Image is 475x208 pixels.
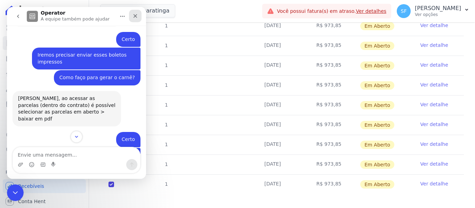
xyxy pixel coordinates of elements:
[308,115,360,135] td: R$ 973,85
[7,184,24,201] iframe: Intercom live chat
[391,1,475,21] button: SF [PERSON_NAME] Ver opções
[31,45,128,58] div: Iremos precisar enviar esses boletos impressos
[3,67,86,81] a: Lotes
[164,181,168,187] span: 1
[53,67,128,74] div: Como faço para gerar o carnê?
[119,152,130,163] button: Enviar uma mensagem
[360,141,394,149] span: Em Aberto
[25,41,134,63] div: Iremos precisar enviar esses boletos impressos
[308,175,360,194] td: R$ 973,85
[420,42,448,49] a: Ver detalhe
[44,155,50,160] button: Start recording
[3,82,86,96] a: Clientes
[420,81,448,88] a: Ver detalhe
[256,36,308,56] td: [DATE]
[18,183,44,190] span: Recebíveis
[308,16,360,36] td: R$ 973,85
[308,76,360,95] td: R$ 973,85
[164,122,168,127] span: 1
[308,135,360,155] td: R$ 973,85
[360,160,394,169] span: Em Aberto
[11,155,16,160] button: Upload do anexo
[164,63,168,68] span: 1
[115,29,128,36] div: Certo
[109,25,134,40] div: Certo
[360,121,394,129] span: Em Aberto
[420,160,448,167] a: Ver detalhe
[256,175,308,194] td: [DATE]
[6,63,134,84] div: Simone diz…
[420,180,448,187] a: Ver detalhe
[420,141,448,148] a: Ver detalhe
[256,155,308,174] td: [DATE]
[6,140,133,152] textarea: Envie uma mensagem...
[420,121,448,128] a: Ver detalhe
[308,56,360,75] td: R$ 973,85
[164,43,168,48] span: 1
[3,36,86,50] a: Contratos
[164,142,168,147] span: 1
[256,16,308,36] td: [DATE]
[6,25,134,41] div: Simone diz…
[360,101,394,109] span: Em Aberto
[360,180,394,189] span: Em Aberto
[256,95,308,115] td: [DATE]
[33,155,39,160] button: Selecionador de GIF
[47,63,134,78] div: Como faço para gerar o carnê?
[360,61,394,70] span: Em Aberto
[3,21,86,35] a: Visão Geral
[164,102,168,108] span: 1
[415,5,461,12] p: [PERSON_NAME]
[360,81,394,90] span: Em Aberto
[308,36,360,56] td: R$ 973,85
[360,42,394,50] span: Em Aberto
[308,95,360,115] td: R$ 973,85
[360,22,394,30] span: Em Aberto
[256,76,308,95] td: [DATE]
[420,22,448,29] a: Ver detalhe
[122,3,135,15] div: Fechar
[6,84,114,119] div: [PERSON_NAME], ao acessar as parcelas (dentro do contrato) é possível selecionar as parcelas em a...
[256,56,308,75] td: [DATE]
[3,143,86,157] a: Negativação
[3,179,86,193] a: Recebíveis
[3,128,86,142] a: Crédito
[277,8,386,15] span: Você possui fatura(s) em atraso.
[6,84,134,125] div: Adriane diz…
[108,182,114,187] input: default
[308,155,360,174] td: R$ 973,85
[6,41,134,63] div: Simone diz…
[64,124,75,136] button: Scroll to bottom
[3,97,86,111] a: Minha Carteira
[109,3,122,16] button: Início
[420,61,448,68] a: Ver detalhe
[415,12,461,17] p: Ver opções
[164,161,168,167] span: 1
[401,9,407,14] span: SF
[100,4,175,17] button: Mar De Japaratinga
[420,101,448,108] a: Ver detalhe
[22,155,27,160] button: Selecionador de Emoji
[3,51,86,65] a: Parcelas
[7,7,146,179] iframe: Intercom live chat
[256,115,308,135] td: [DATE]
[256,135,308,155] td: [DATE]
[164,82,168,88] span: 1
[34,9,103,16] p: A equipe também pode ajudar
[3,113,86,126] a: Transferências
[356,8,387,14] a: Ver detalhes
[18,198,46,205] span: Conta Hent
[6,168,83,176] div: Plataformas
[164,23,168,28] span: 1
[11,88,108,115] div: [PERSON_NAME], ao acessar as parcelas (dentro do contrato) é possível selecionar as parcelas em a...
